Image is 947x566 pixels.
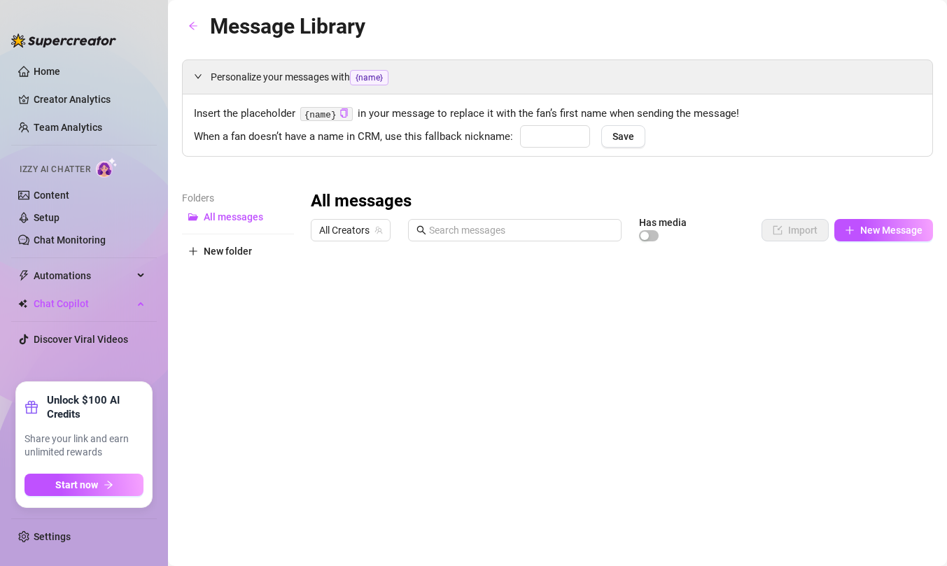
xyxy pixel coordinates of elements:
[188,212,198,222] span: folder-open
[34,122,102,133] a: Team Analytics
[204,246,252,257] span: New folder
[860,225,923,236] span: New Message
[24,400,38,414] span: gift
[429,222,613,238] input: Search messages
[311,190,412,213] h3: All messages
[96,157,118,178] img: AI Chatter
[834,219,933,241] button: New Message
[211,69,921,85] span: Personalize your messages with
[34,234,106,246] a: Chat Monitoring
[24,474,143,496] button: Start nowarrow-right
[188,21,198,31] span: arrow-left
[34,190,69,201] a: Content
[18,299,27,309] img: Chat Copilot
[34,531,71,542] a: Settings
[182,240,294,262] button: New folder
[34,292,133,315] span: Chat Copilot
[11,34,116,48] img: logo-BBDzfeDw.svg
[34,264,133,287] span: Automations
[319,220,382,241] span: All Creators
[34,88,146,111] a: Creator Analytics
[183,60,932,94] div: Personalize your messages with{name}
[416,225,426,235] span: search
[300,107,353,122] code: {name}
[188,246,198,256] span: plus
[639,218,687,227] article: Has media
[194,129,513,146] span: When a fan doesn’t have a name in CRM, use this fallback nickname:
[845,225,855,235] span: plus
[34,66,60,77] a: Home
[204,211,263,222] span: All messages
[182,190,294,206] article: Folders
[210,10,365,43] article: Message Library
[194,72,202,80] span: expanded
[374,226,383,234] span: team
[762,219,829,241] button: Import
[24,432,143,460] span: Share your link and earn unlimited rewards
[339,108,349,119] button: Click to Copy
[34,334,128,345] a: Discover Viral Videos
[350,70,388,85] span: {name}
[601,125,645,148] button: Save
[47,393,143,421] strong: Unlock $100 AI Credits
[55,479,98,490] span: Start now
[34,212,59,223] a: Setup
[182,206,294,228] button: All messages
[20,163,90,176] span: Izzy AI Chatter
[339,108,349,118] span: copy
[612,131,634,142] span: Save
[18,270,29,281] span: thunderbolt
[194,106,921,122] span: Insert the placeholder in your message to replace it with the fan’s first name when sending the m...
[104,480,113,490] span: arrow-right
